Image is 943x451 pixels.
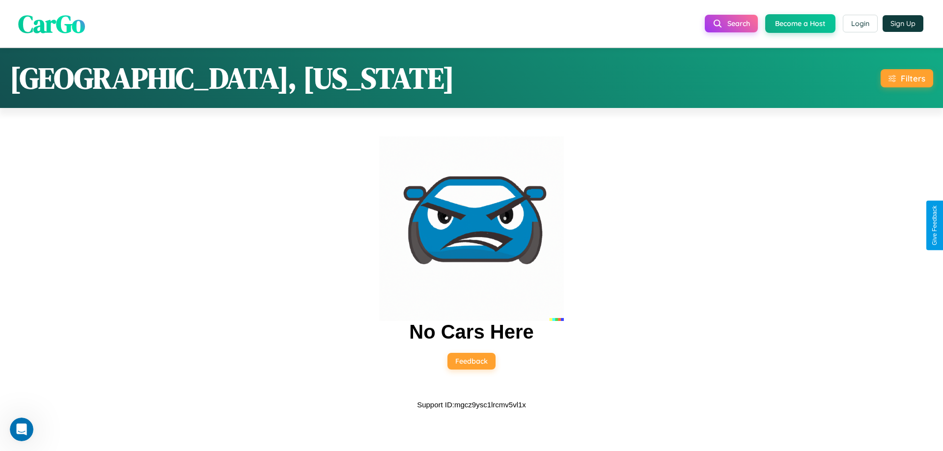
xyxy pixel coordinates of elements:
div: Give Feedback [931,206,938,245]
span: Search [727,19,750,28]
button: Sign Up [883,15,923,32]
div: Filters [901,73,925,83]
p: Support ID: mgcz9ysc1lrcmv5vl1x [417,398,526,411]
h2: No Cars Here [409,321,533,343]
button: Filters [881,69,933,87]
button: Login [843,15,878,32]
span: CarGo [18,6,85,40]
button: Feedback [447,353,496,370]
button: Become a Host [765,14,835,33]
h1: [GEOGRAPHIC_DATA], [US_STATE] [10,58,454,98]
img: car [379,136,564,321]
iframe: Intercom live chat [10,418,33,441]
button: Search [705,15,758,32]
